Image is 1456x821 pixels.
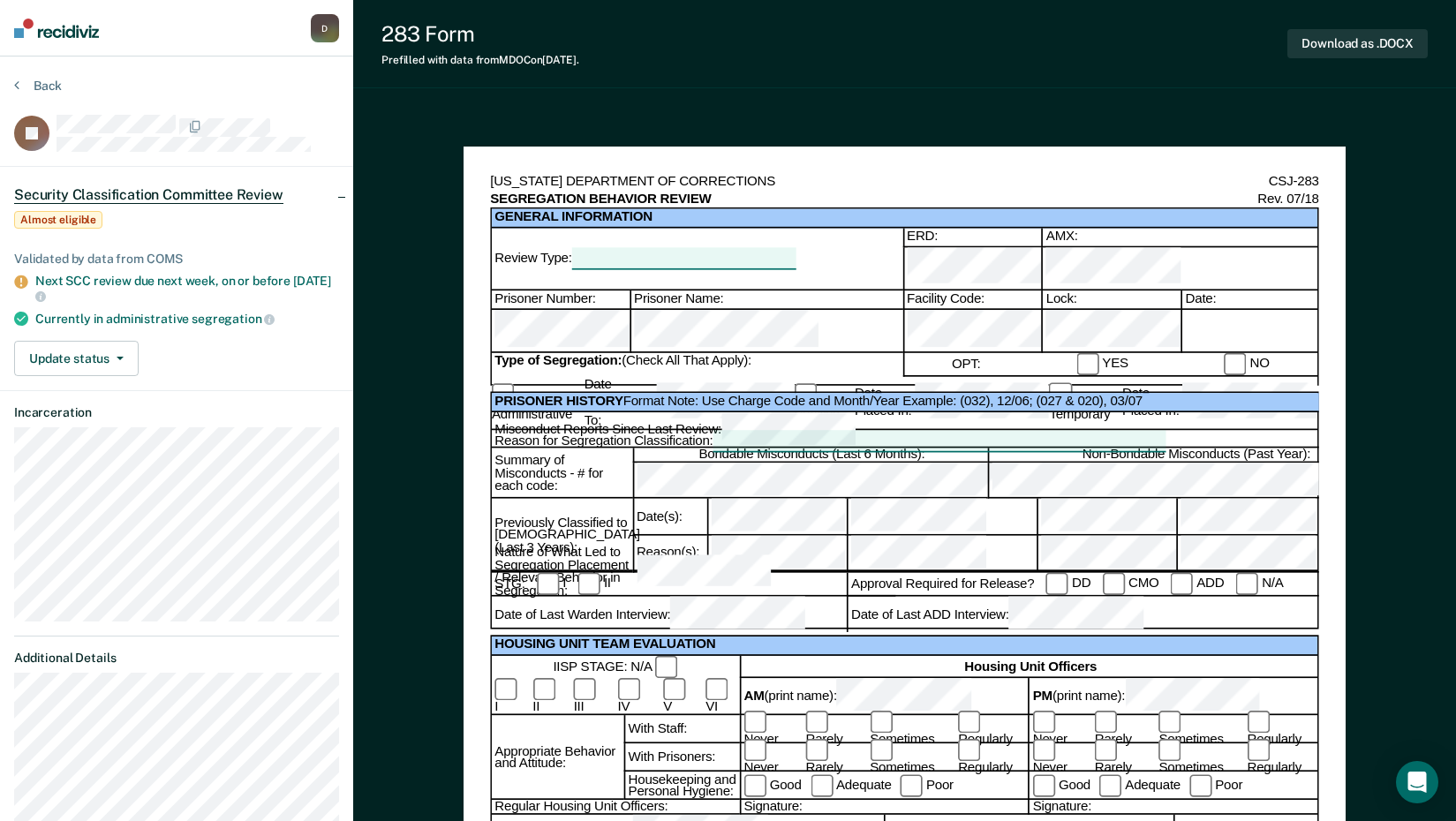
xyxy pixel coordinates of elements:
div: Facility Code: [902,291,1042,310]
input: I [537,573,559,595]
input: III [574,679,596,701]
input: I [494,679,517,701]
label: Regularly [1247,740,1317,775]
div: Prisoner Name: [630,291,902,310]
div: 283 Form [381,21,579,47]
div: Reason for Segregation Classification: [494,431,1317,453]
label: Temporary [1049,383,1110,423]
label: IV [617,679,651,714]
div: (Check All That Apply): [492,353,902,377]
div: [US_STATE] DEPARTMENT OF CORRECTIONS [490,173,775,191]
div: IISP STAGE: N/A [494,656,739,678]
div: Prefilled with data from MDOC on [DATE] . [381,54,579,66]
label: Poor [1189,774,1242,796]
input: N/A [1236,573,1258,595]
label: ADD [1171,573,1224,595]
input: V [663,679,685,701]
label: Rarely [805,711,861,746]
div: ERD: [902,229,1042,247]
div: Date of Last ADD Interview: [851,597,1401,631]
div: Date Placed In: [1049,382,1317,425]
label: Rarely [1095,711,1150,746]
div: Previously Classified to [DEMOGRAPHIC_DATA] (Last 3 Years): [492,499,632,571]
img: Recidiviz [14,19,99,38]
input: VI [705,679,728,701]
b: Housing Unit Officers [964,660,1097,673]
div: ERD: [902,247,1042,290]
div: Summary of Misconducts - # for each code: [492,448,632,499]
label: Regularly [958,740,1029,775]
input: Punitive [794,383,816,405]
input: NO [1224,353,1246,375]
label: Sometimes [1158,740,1238,775]
b: PRISONER HISTORY [494,394,622,409]
input: Regularly [958,711,980,733]
dt: Additional Details [14,651,339,666]
label: Rarely [1095,740,1150,775]
div: Date: [1181,291,1316,310]
input: Sometimes [870,740,892,762]
div: Lock: [1042,310,1181,353]
div: Date Classified To: [492,377,794,429]
label: II [532,679,562,714]
label: II [578,573,611,595]
input: IV [617,679,639,701]
div: Review Type: [494,248,902,270]
div: AMX: [1042,247,1317,290]
input: Adequate [811,774,833,796]
input: Rarely [1095,711,1117,733]
div: Prisoner Number: [492,291,630,310]
input: Poor [1189,774,1211,796]
span: Almost eligible [14,211,102,229]
div: OPT: [952,356,981,373]
div: Date Placed In: [794,382,1049,425]
input: Sometimes [1158,740,1181,762]
label: Regularly [1247,711,1317,746]
label: Never [743,740,796,775]
label: Punitive [794,383,842,423]
div: Reason(s): [632,536,706,572]
input: Never [743,740,766,762]
div: Housekeeping and Personal Hygiene: [623,772,739,801]
div: Facility Code: [902,310,1042,353]
label: Administrative [492,383,572,423]
div: Validated by data from COMS [14,252,339,267]
b: GENERAL INFORMATION [494,209,1317,227]
span: Security Classification Committee Review [14,186,283,204]
input: Adequate [1099,774,1121,796]
div: D [311,14,339,42]
label: I [537,573,566,595]
input: CMO [1103,573,1125,595]
input: Never [743,711,766,733]
label: VI [705,679,739,714]
button: Download as .DOCX [1287,29,1428,58]
div: (print name): [1033,679,1317,713]
label: I [494,679,520,714]
input: ADD [1171,573,1193,595]
label: Sometimes [870,711,949,746]
div: Misconduct Reports Since Last Review: [494,412,1401,447]
div: STG: [494,576,524,593]
label: NO [1224,353,1269,375]
input: Regularly [1247,711,1269,733]
input: Rarely [1095,740,1117,762]
div: Signature: [739,801,1028,815]
b: SEGREGATION BEHAVIOR REVIEW [490,191,711,208]
div: Non-Bondable Misconducts (Past Year): [987,448,1401,463]
input: II [578,573,600,595]
div: Bondable Misconducts (Last 6 Months): [632,463,987,499]
div: (print name): [743,679,1028,713]
div: Nature of What Led to Segregation Placement / Relevant Behavior in Segregation: [492,572,632,574]
b: PM [1033,689,1052,702]
div: Non-Bondable Misconducts (Past Year): [987,463,1401,499]
dt: Incarceration [14,405,339,420]
div: Bondable Misconducts (Last 6 Months): [632,448,987,463]
input: Sometimes [870,711,892,733]
label: Adequate [1099,774,1181,796]
label: Never [743,711,796,746]
div: With Staff: [623,715,739,743]
input: Rarely [805,711,827,733]
input: Good [1033,774,1055,796]
label: Poor [901,774,954,796]
b: Type of Segregation: [494,353,622,368]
